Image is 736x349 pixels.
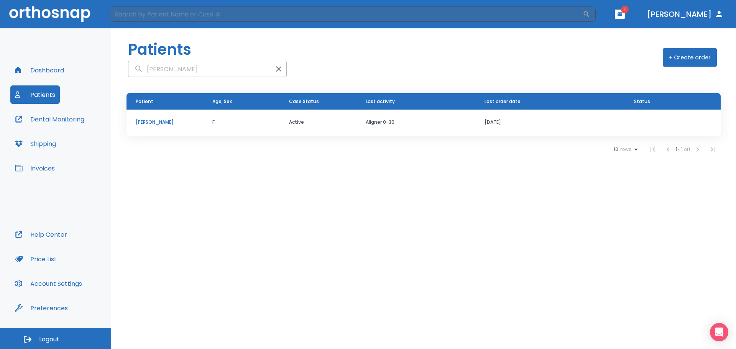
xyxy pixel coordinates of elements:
[10,61,69,79] button: Dashboard
[356,110,475,135] td: Aligner 0-30
[614,147,618,152] span: 10
[212,119,271,126] p: F
[710,323,728,341] div: Open Intercom Messenger
[212,98,232,105] span: Age, Sex
[10,299,72,317] button: Preferences
[10,159,59,177] button: Invoices
[684,146,690,152] span: of 1
[634,98,650,105] span: Status
[10,134,61,153] button: Shipping
[10,225,72,244] button: Help Center
[110,7,583,22] input: Search by Patient Name or Case #
[366,98,395,105] span: Last activity
[10,85,60,104] button: Patients
[10,110,89,128] button: Dental Monitoring
[663,48,717,67] button: + Create order
[128,62,271,77] input: search
[9,6,90,22] img: Orthosnap
[618,147,631,152] span: rows
[485,98,521,105] span: Last order date
[621,6,629,13] span: 1
[289,98,319,105] span: Case Status
[136,98,153,105] span: Patient
[10,274,87,293] button: Account Settings
[676,146,684,152] span: 1 - 1
[475,110,625,135] td: [DATE]
[644,7,727,21] button: [PERSON_NAME]
[128,38,191,61] h1: Patients
[10,250,61,268] button: Price List
[136,119,194,126] p: [PERSON_NAME]
[280,110,356,135] td: Active
[39,335,59,344] span: Logout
